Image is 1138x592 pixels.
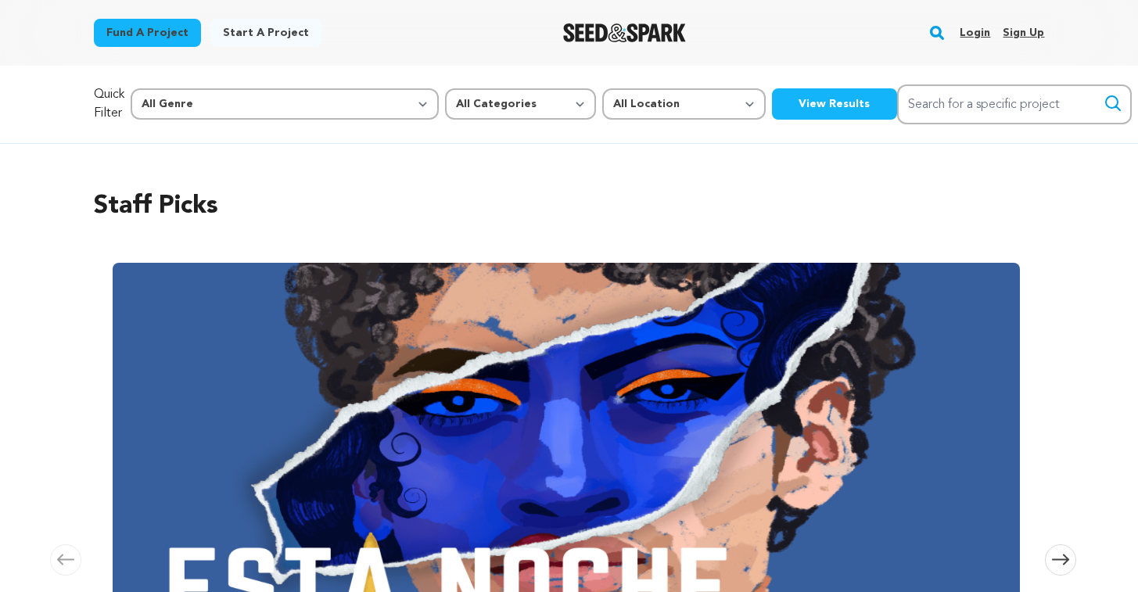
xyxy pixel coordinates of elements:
[1003,20,1044,45] a: Sign up
[94,19,201,47] a: Fund a project
[94,85,124,123] p: Quick Filter
[563,23,686,42] img: Seed&Spark Logo Dark Mode
[563,23,686,42] a: Seed&Spark Homepage
[94,188,1045,225] h2: Staff Picks
[772,88,897,120] button: View Results
[897,84,1132,124] input: Search for a specific project
[960,20,990,45] a: Login
[210,19,321,47] a: Start a project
